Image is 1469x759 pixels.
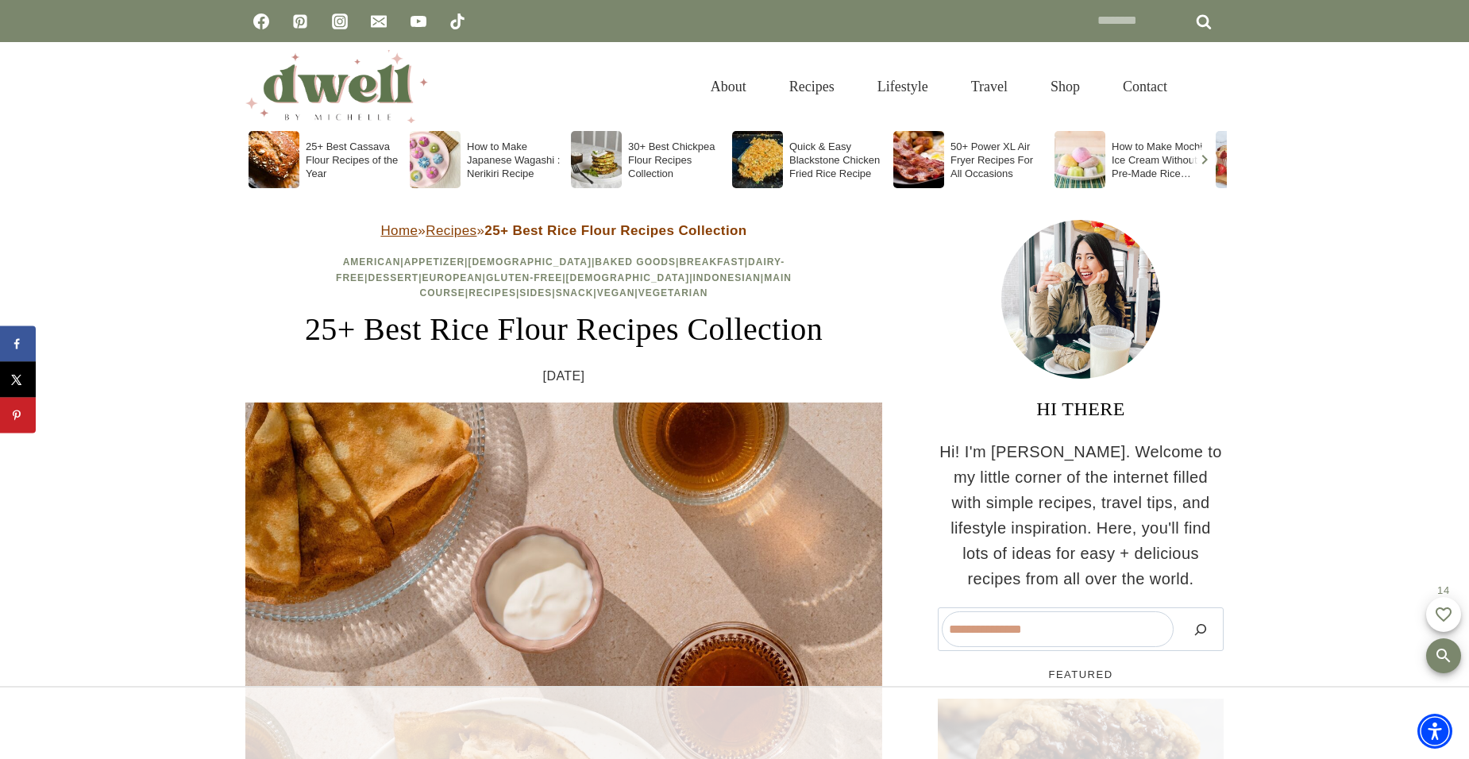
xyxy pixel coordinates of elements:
[336,256,785,283] a: Dairy-Free
[343,256,401,268] a: American
[380,223,746,238] span: » »
[689,61,768,113] a: About
[1101,61,1189,113] a: Contact
[556,287,594,299] a: Snack
[324,6,356,37] a: Instagram
[519,287,552,299] a: Sides
[468,256,592,268] a: [DEMOGRAPHIC_DATA]
[938,439,1224,591] p: Hi! I'm [PERSON_NAME]. Welcome to my little corner of the internet filled with simple recipes, tr...
[380,223,418,238] a: Home
[595,256,676,268] a: Baked Goods
[638,287,708,299] a: Vegetarian
[349,688,1120,759] iframe: Advertisement
[484,223,746,238] strong: 25+ Best Rice Flour Recipes Collection
[363,6,395,37] a: Email
[856,61,950,113] a: Lifestyle
[693,272,761,283] a: Indonesian
[597,287,635,299] a: Vegan
[1417,714,1452,749] div: Accessibility Menu
[403,6,434,37] a: YouTube
[543,366,585,387] time: [DATE]
[420,272,792,299] a: Main Course
[1029,61,1101,113] a: Shop
[468,287,516,299] a: Recipes
[422,272,483,283] a: European
[245,6,277,37] a: Facebook
[404,256,465,268] a: Appetizer
[245,50,428,123] img: DWELL by michelle
[938,667,1224,683] h5: FEATURED
[679,256,744,268] a: Breakfast
[768,61,856,113] a: Recipes
[689,61,1189,113] nav: Primary Navigation
[441,6,473,37] a: TikTok
[336,256,792,298] span: | | | | | | | | | | | | | | | |
[368,272,418,283] a: Dessert
[950,61,1029,113] a: Travel
[566,272,690,283] a: [DEMOGRAPHIC_DATA]
[938,395,1224,423] h3: HI THERE
[486,272,562,283] a: Gluten-Free
[426,223,476,238] a: Recipes
[284,6,316,37] a: Pinterest
[245,306,882,353] h1: 25+ Best Rice Flour Recipes Collection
